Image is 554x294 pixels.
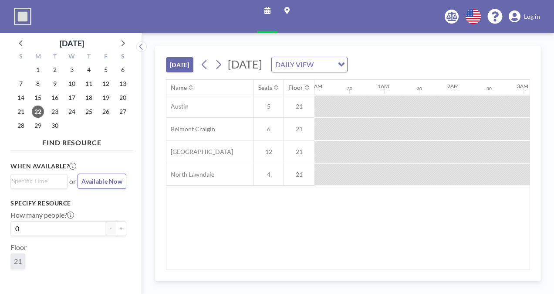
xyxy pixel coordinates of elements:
span: [GEOGRAPHIC_DATA] [166,148,233,156]
div: 2AM [447,83,459,89]
span: 5 [254,103,284,110]
div: Search for option [11,174,67,188]
span: Thursday, September 18, 2025 [83,92,95,104]
div: 30 [347,86,352,92]
div: 3AM [517,83,528,89]
button: [DATE] [166,57,193,72]
span: Thursday, September 25, 2025 [83,106,95,118]
div: S [13,51,30,63]
span: Friday, September 26, 2025 [100,106,112,118]
div: Floor [288,84,303,92]
span: Sunday, September 28, 2025 [15,120,27,132]
img: organization-logo [14,8,31,25]
span: Thursday, September 4, 2025 [83,64,95,76]
span: Friday, September 19, 2025 [100,92,112,104]
div: F [97,51,114,63]
span: Wednesday, September 3, 2025 [66,64,78,76]
span: Tuesday, September 16, 2025 [49,92,61,104]
span: or [69,177,76,186]
div: M [30,51,47,63]
div: 30 [417,86,422,92]
label: Type [10,276,25,285]
span: Log in [524,13,540,21]
span: Saturday, September 6, 2025 [117,64,129,76]
span: Monday, September 1, 2025 [32,64,44,76]
span: Austin [166,103,189,110]
span: Monday, September 15, 2025 [32,92,44,104]
span: Saturday, September 20, 2025 [117,92,129,104]
div: T [80,51,97,63]
span: Tuesday, September 30, 2025 [49,120,61,132]
span: Wednesday, September 10, 2025 [66,78,78,90]
span: Tuesday, September 2, 2025 [49,64,61,76]
div: [DATE] [60,37,84,49]
span: 21 [284,171,314,178]
span: Saturday, September 27, 2025 [117,106,129,118]
span: Friday, September 12, 2025 [100,78,112,90]
span: 12 [254,148,284,156]
span: Available Now [81,178,122,185]
button: - [105,221,116,236]
span: 21 [284,125,314,133]
div: 12AM [308,83,322,89]
span: Sunday, September 21, 2025 [15,106,27,118]
span: Wednesday, September 17, 2025 [66,92,78,104]
span: Wednesday, September 24, 2025 [66,106,78,118]
label: How many people? [10,211,74,219]
div: T [47,51,64,63]
span: Monday, September 29, 2025 [32,120,44,132]
div: Search for option [272,57,347,72]
h4: FIND RESOURCE [10,135,133,147]
div: W [64,51,81,63]
span: Monday, September 8, 2025 [32,78,44,90]
span: Belmont Craigin [166,125,215,133]
div: Seats [258,84,272,92]
span: Thursday, September 11, 2025 [83,78,95,90]
span: 4 [254,171,284,178]
span: 21 [14,257,22,266]
span: North Lawndale [166,171,214,178]
label: Floor [10,243,27,252]
button: Available Now [78,174,126,189]
button: + [116,221,126,236]
span: Monday, September 22, 2025 [32,106,44,118]
div: 1AM [378,83,389,89]
span: DAILY VIEW [274,59,315,70]
span: 6 [254,125,284,133]
div: 30 [486,86,492,92]
h3: Specify resource [10,199,126,207]
input: Search for option [316,59,333,70]
span: Saturday, September 13, 2025 [117,78,129,90]
span: Friday, September 5, 2025 [100,64,112,76]
div: S [114,51,131,63]
span: Sunday, September 14, 2025 [15,92,27,104]
span: Tuesday, September 9, 2025 [49,78,61,90]
span: 21 [284,148,314,156]
span: 21 [284,103,314,110]
a: Log in [509,10,540,23]
span: Tuesday, September 23, 2025 [49,106,61,118]
span: Sunday, September 7, 2025 [15,78,27,90]
span: [DATE] [228,58,262,71]
input: Search for option [12,176,62,186]
div: Name [171,84,187,92]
